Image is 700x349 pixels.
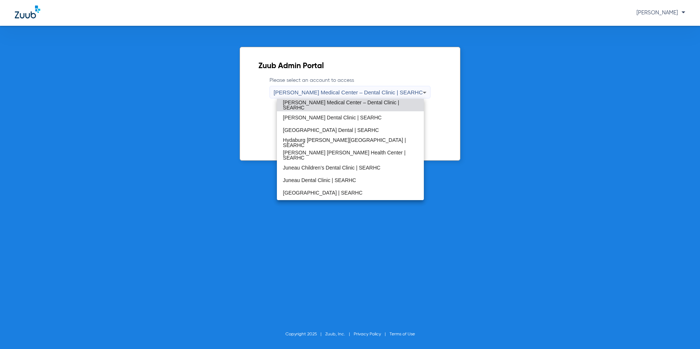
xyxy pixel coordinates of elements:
[283,190,363,195] span: [GEOGRAPHIC_DATA] | SEARHC
[283,100,418,110] span: [PERSON_NAME] Medical Center – Dental Clinic | SEARHC
[283,128,379,133] span: [GEOGRAPHIC_DATA] Dental | SEARHC
[283,115,381,120] span: [PERSON_NAME] Dental Clinic | SEARHC
[283,137,418,148] span: Hydaburg [PERSON_NAME][GEOGRAPHIC_DATA] | SEARHC
[283,165,380,170] span: Juneau Children’s Dental Clinic | SEARHC
[663,314,700,349] iframe: Chat Widget
[283,178,356,183] span: Juneau Dental Clinic | SEARHC
[283,150,418,160] span: [PERSON_NAME] [PERSON_NAME] Health Center | SEARHC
